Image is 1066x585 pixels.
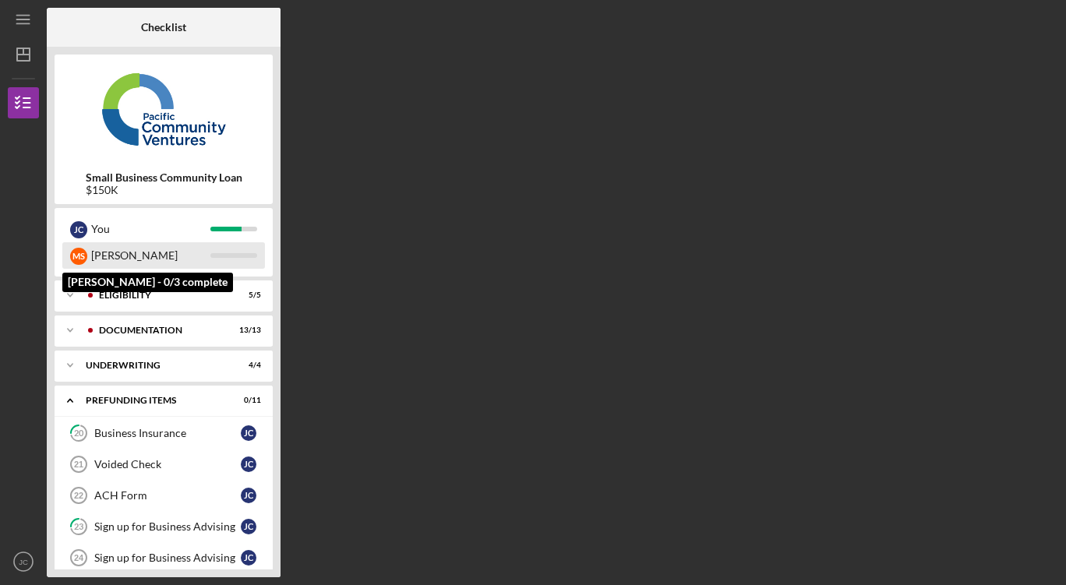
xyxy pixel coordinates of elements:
[91,216,210,242] div: You
[233,326,261,335] div: 13 / 13
[99,326,222,335] div: Documentation
[241,456,256,472] div: J C
[94,520,241,533] div: Sign up for Business Advising
[62,542,265,573] a: 24Sign up for Business AdvisingJC
[233,361,261,370] div: 4 / 4
[241,519,256,534] div: J C
[241,488,256,503] div: J C
[94,427,241,439] div: Business Insurance
[241,425,256,441] div: J C
[70,221,87,238] div: J C
[86,184,242,196] div: $150K
[233,396,261,405] div: 0 / 11
[94,489,241,502] div: ACH Form
[8,546,39,577] button: JC
[233,291,261,300] div: 5 / 5
[74,522,83,532] tspan: 23
[62,480,265,511] a: 22ACH FormJC
[62,511,265,542] a: 23Sign up for Business AdvisingJC
[74,428,84,439] tspan: 20
[74,553,84,562] tspan: 24
[86,396,222,405] div: Prefunding Items
[70,248,87,265] div: M S
[55,62,273,156] img: Product logo
[99,291,222,300] div: Eligibility
[94,458,241,470] div: Voided Check
[62,418,265,449] a: 20Business InsuranceJC
[74,491,83,500] tspan: 22
[94,552,241,564] div: Sign up for Business Advising
[141,21,186,33] b: Checklist
[19,558,28,566] text: JC
[86,361,222,370] div: Underwriting
[91,242,210,269] div: [PERSON_NAME]
[241,550,256,566] div: J C
[62,449,265,480] a: 21Voided CheckJC
[86,171,242,184] b: Small Business Community Loan
[74,460,83,469] tspan: 21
